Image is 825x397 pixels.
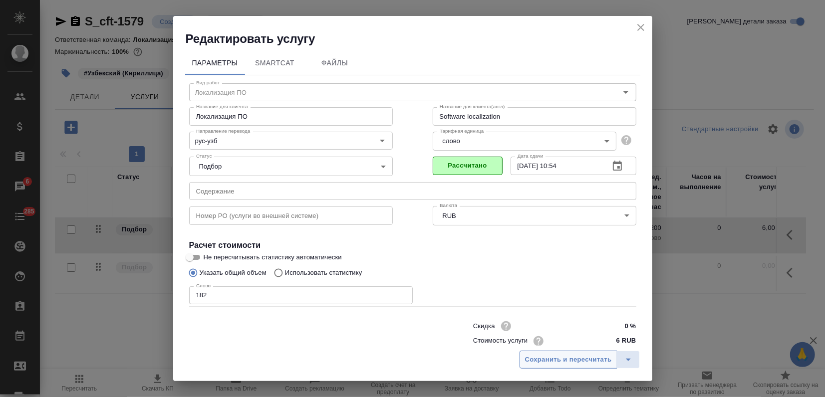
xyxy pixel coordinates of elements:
p: Использовать статистику [285,268,362,278]
button: Подбор [196,162,225,171]
button: Рассчитано [433,157,503,175]
span: SmartCat [251,57,299,69]
input: ✎ Введи что-нибудь [598,334,636,348]
button: Open [375,134,389,148]
button: слово [440,137,463,145]
button: RUB [440,211,459,220]
div: split button [520,351,640,369]
p: Скидка [473,321,495,331]
button: close [633,20,648,35]
p: Указать общий объем [200,268,267,278]
h2: Редактировать услугу [186,31,652,47]
span: Не пересчитывать статистику автоматически [204,252,342,262]
span: Сохранить и пересчитать [525,354,612,366]
button: Сохранить и пересчитать [520,351,617,369]
h4: Расчет стоимости [189,239,636,251]
span: Параметры [191,57,239,69]
p: Стоимость услуги [473,336,528,346]
input: ✎ Введи что-нибудь [598,319,636,333]
div: слово [433,132,616,151]
div: RUB [433,206,636,225]
span: Файлы [311,57,359,69]
span: Рассчитано [438,160,497,172]
div: Подбор [189,157,393,176]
